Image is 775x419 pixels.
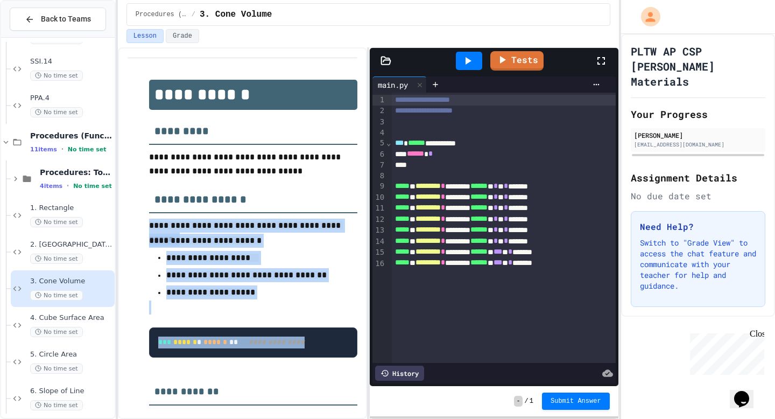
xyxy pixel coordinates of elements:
div: 3 [372,117,386,128]
div: 1 [372,95,386,106]
span: 1 [530,397,533,406]
span: 1. Rectangle [30,204,112,213]
span: Procedures (Functions) [136,10,187,19]
span: No time set [30,364,83,374]
span: Submit Answer [551,397,601,406]
div: 2 [372,106,386,116]
span: Procedures (Functions) [30,131,112,141]
h1: PLTW AP CSP [PERSON_NAME] Materials [631,44,765,89]
span: Procedures: To Reviews [40,167,112,177]
div: Chat with us now!Close [4,4,74,68]
span: 6. Slope of Line [30,387,112,396]
div: 13 [372,225,386,236]
span: No time set [73,183,112,190]
div: My Account [630,4,663,29]
span: No time set [30,327,83,337]
span: 5. Circle Area [30,350,112,359]
div: No due date set [631,190,765,202]
div: [EMAIL_ADDRESS][DOMAIN_NAME] [634,141,762,149]
div: 14 [372,236,386,247]
div: 9 [372,181,386,192]
div: 11 [372,203,386,214]
div: [PERSON_NAME] [634,130,762,140]
span: Fold line [386,138,391,147]
div: 6 [372,149,386,160]
h2: Assignment Details [631,170,765,185]
span: SSI.14 [30,57,112,66]
span: No time set [30,400,83,410]
div: 15 [372,247,386,258]
span: No time set [30,71,83,81]
span: 3. Cone Volume [200,8,272,21]
div: 8 [372,171,386,181]
span: 2. [GEOGRAPHIC_DATA] [30,240,112,249]
div: 5 [372,138,386,149]
a: Tests [490,51,544,71]
button: Back to Teams [10,8,106,31]
span: No time set [30,107,83,117]
span: • [61,145,64,153]
span: 3. Cone Volume [30,277,112,286]
span: • [67,181,69,190]
span: 11 items [30,146,57,153]
span: No time set [30,217,83,227]
button: Lesson [126,29,164,43]
h3: Need Help? [640,220,756,233]
div: 4 [372,128,386,138]
div: History [375,366,424,381]
div: main.py [372,79,413,90]
div: 12 [372,214,386,225]
h2: Your Progress [631,107,765,122]
span: 4 items [40,183,62,190]
button: Submit Answer [542,393,610,410]
span: No time set [68,146,107,153]
iframe: chat widget [686,329,764,375]
span: / [525,397,529,406]
div: 16 [372,259,386,269]
p: Switch to "Grade View" to access the chat feature and communicate with your teacher for help and ... [640,238,756,291]
button: Grade [166,29,199,43]
iframe: chat widget [730,376,764,408]
span: Back to Teams [41,13,91,25]
span: - [514,396,522,407]
span: PPA.4 [30,94,112,103]
span: / [192,10,195,19]
div: main.py [372,76,427,93]
span: No time set [30,254,83,264]
div: 10 [372,192,386,203]
div: 7 [372,160,386,171]
span: 4. Cube Surface Area [30,313,112,323]
span: No time set [30,290,83,301]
